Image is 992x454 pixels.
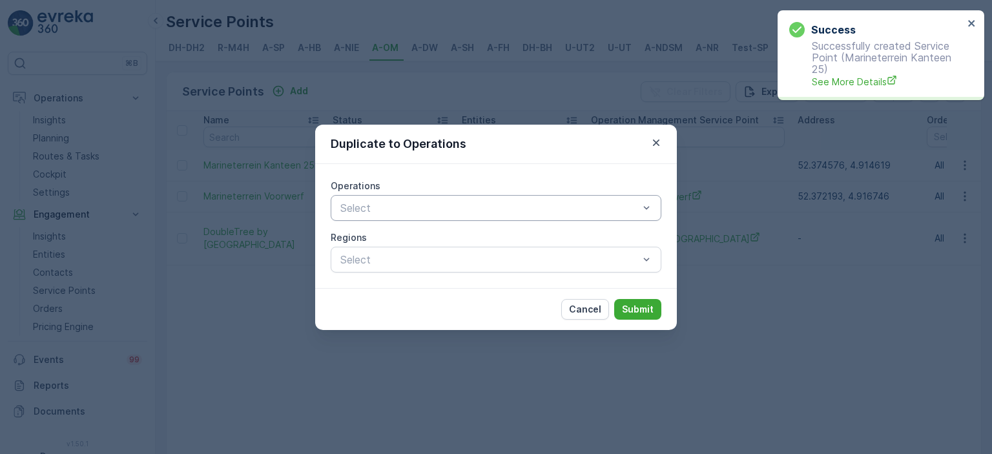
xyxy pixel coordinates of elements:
p: Select [340,252,639,267]
h3: Success [811,22,856,37]
label: Regions [331,232,367,243]
button: close [967,18,976,30]
p: Select [340,200,639,216]
button: Cancel [561,299,609,320]
a: See More Details [812,75,964,88]
button: Submit [614,299,661,320]
p: Duplicate to Operations [331,135,466,153]
p: Successfully created Service Point (Marineterrein Kanteen 25) [789,40,964,88]
p: Submit [622,303,654,316]
p: Cancel [569,303,601,316]
label: Operations [331,180,380,191]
